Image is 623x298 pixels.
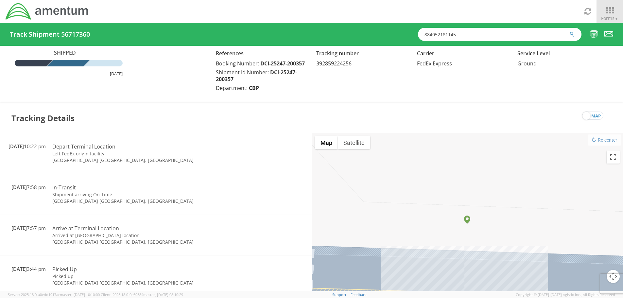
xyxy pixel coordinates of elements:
span: DCI-25247-200357 [216,69,297,83]
td: [GEOGRAPHIC_DATA] [GEOGRAPHIC_DATA], [GEOGRAPHIC_DATA] [49,198,234,204]
span: CBP [249,84,259,92]
td: Shipment arriving On-Time [49,191,234,198]
a: Feedback [351,292,367,297]
td: [GEOGRAPHIC_DATA] [GEOGRAPHIC_DATA], [GEOGRAPHIC_DATA] [49,239,234,245]
span: [DATE] [11,266,27,272]
span: Server: 2025.18.0-a0edd1917ac [8,292,100,297]
button: Map camera controls [607,270,620,283]
span: Client: 2025.18.0-0e69584 [101,292,183,297]
span: Arrive at Terminal Location [52,225,119,232]
span: Forms [601,15,618,21]
td: [GEOGRAPHIC_DATA] [GEOGRAPHIC_DATA], [GEOGRAPHIC_DATA] [49,280,234,286]
span: ▼ [614,16,618,21]
span: Booking Number: [216,60,259,67]
button: Show street map [315,136,338,149]
td: Left FedEx origin facility [49,150,234,157]
h5: Service Level [517,51,608,57]
span: Copyright © [DATE]-[DATE] Agistix Inc., All Rights Reserved [516,292,615,297]
button: Show satellite imagery [338,136,370,149]
td: Picked up [49,273,234,280]
button: Toggle fullscreen view [607,150,620,164]
span: Depart Terminal Location [52,143,115,150]
span: master, [DATE] 10:10:00 [60,292,100,297]
span: Picked Up [52,266,77,273]
span: DCI-25247-200357 [260,60,305,67]
span: [DATE] [11,184,27,190]
span: Ground [517,60,537,67]
span: Department: [216,84,248,92]
h3: Tracking Details [11,103,75,133]
span: [DATE] [11,225,27,231]
td: [GEOGRAPHIC_DATA] [GEOGRAPHIC_DATA], [GEOGRAPHIC_DATA] [49,157,234,164]
span: 10:22 pm [9,143,46,149]
span: master, [DATE] 08:10:29 [143,292,183,297]
td: Arrived at [GEOGRAPHIC_DATA] location [49,232,234,239]
span: 3:44 pm [11,266,46,272]
a: Support [332,292,346,297]
span: FedEx Express [417,60,452,67]
span: In-Transit [52,184,76,191]
h5: References [216,51,306,57]
span: [DATE] [9,143,24,149]
div: [DATE] [15,71,123,77]
span: Shipment Id Number: [216,69,269,76]
h5: Carrier [417,51,508,57]
h4: Track Shipment 56717360 [10,31,90,38]
span: 7:57 pm [11,225,46,231]
input: Shipment, Tracking or Reference Number (at least 4 chars) [418,28,581,41]
h5: Tracking number [316,51,407,57]
span: map [591,112,601,120]
span: 7:58 pm [11,184,46,190]
span: 392859224256 [316,60,352,67]
span: Shipped [51,49,87,57]
button: Re-center [588,134,621,146]
img: dyn-intl-logo-049831509241104b2a82.png [5,2,89,21]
